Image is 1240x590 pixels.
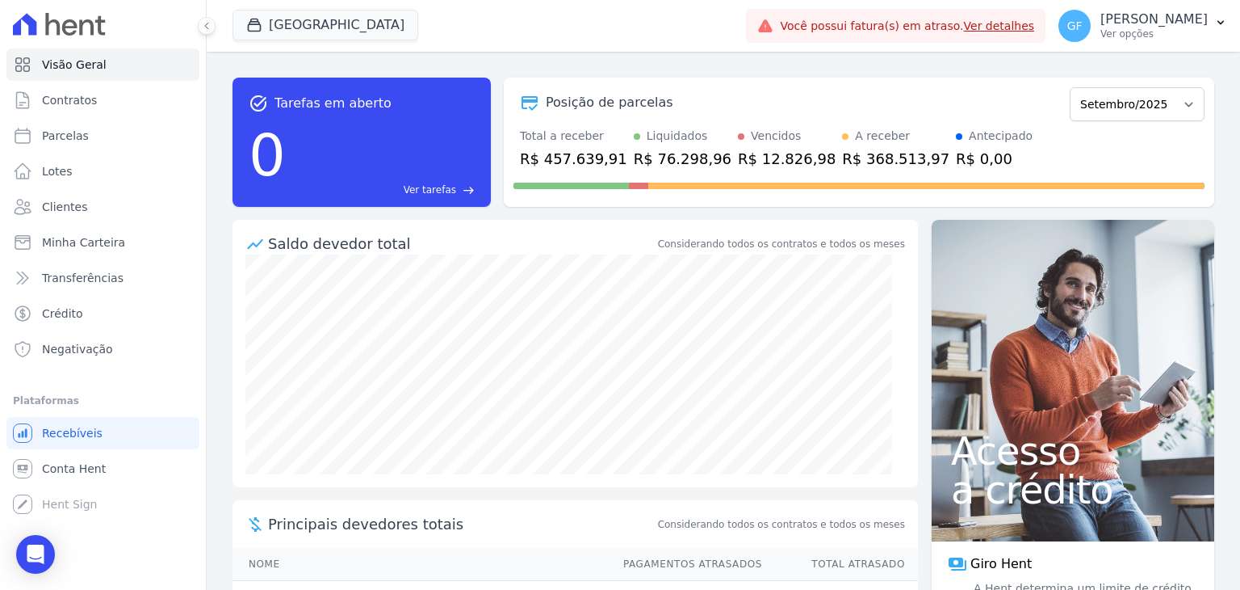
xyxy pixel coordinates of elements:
div: Total a receber [520,128,627,145]
div: R$ 12.826,98 [738,148,836,170]
a: Conta Hent [6,453,199,485]
span: Minha Carteira [42,234,125,251]
a: Transferências [6,262,199,294]
span: Acesso [951,432,1195,470]
div: R$ 0,00 [956,148,1033,170]
span: Principais devedores totais [268,513,655,535]
span: Considerando todos os contratos e todos os meses [658,517,905,532]
span: Conta Hent [42,461,106,477]
div: R$ 76.298,96 [634,148,731,170]
div: Plataformas [13,391,193,411]
span: task_alt [249,94,268,113]
span: Lotes [42,163,73,179]
a: Visão Geral [6,48,199,81]
a: Minha Carteira [6,226,199,259]
div: Liquidados [647,128,708,145]
div: R$ 457.639,91 [520,148,627,170]
div: Antecipado [969,128,1033,145]
span: Visão Geral [42,57,107,73]
p: Ver opções [1100,27,1208,40]
button: [GEOGRAPHIC_DATA] [232,10,418,40]
span: Giro Hent [970,554,1032,574]
th: Total Atrasado [763,548,918,581]
a: Parcelas [6,120,199,152]
a: Clientes [6,191,199,223]
a: Ver detalhes [964,19,1035,32]
a: Negativação [6,333,199,365]
div: Saldo devedor total [268,233,655,255]
span: east [463,184,475,196]
span: Negativação [42,341,113,357]
div: 0 [249,113,286,197]
th: Nome [232,548,608,581]
span: Transferências [42,270,124,286]
a: Recebíveis [6,417,199,449]
span: Clientes [42,199,87,215]
div: Considerando todos os contratos e todos os meses [658,237,905,251]
a: Lotes [6,155,199,188]
a: Contratos [6,84,199,116]
th: Pagamentos Atrasados [608,548,763,581]
span: GF [1067,20,1083,32]
span: a crédito [951,470,1195,509]
div: Open Intercom Messenger [16,535,55,574]
span: Recebíveis [42,425,103,441]
p: [PERSON_NAME] [1100,11,1208,27]
span: Parcelas [42,128,89,144]
div: Vencidos [751,128,801,145]
span: Ver tarefas [404,183,456,197]
a: Crédito [6,297,199,330]
span: Crédito [42,306,83,322]
div: Posição de parcelas [546,93,673,112]
span: Você possui fatura(s) em atraso. [780,18,1034,35]
div: A receber [855,128,910,145]
span: Contratos [42,92,97,108]
button: GF [PERSON_NAME] Ver opções [1045,3,1240,48]
a: Ver tarefas east [292,183,475,197]
div: R$ 368.513,97 [842,148,949,170]
span: Tarefas em aberto [274,94,392,113]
